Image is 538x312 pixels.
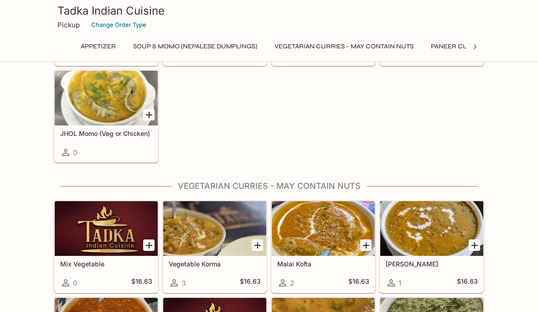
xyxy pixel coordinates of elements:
div: Vegetable Korma [163,201,266,256]
h5: $16.63 [457,277,478,288]
h5: JHOL Momo (Veg or Chicken) [60,130,152,137]
h5: Mix Vegetable [60,260,152,268]
div: Daal Makhani [380,201,483,256]
a: Vegetable Korma3$16.63 [163,201,267,293]
button: Add JHOL Momo (Veg or Chicken) [143,109,155,120]
span: 2 [290,279,294,287]
a: [PERSON_NAME]1$16.63 [380,201,484,293]
p: Pickup [57,21,80,29]
button: Paneer Curries [426,40,491,53]
span: 0 [73,279,77,287]
div: Mix Vegetable [55,201,158,256]
h5: $16.63 [240,277,261,288]
button: Add Mix Vegetable [143,239,155,251]
button: Add Daal Makhani [469,239,480,251]
div: Malai Kofta [272,201,375,256]
h5: Malai Kofta [277,260,369,268]
button: Add Malai Kofta [360,239,372,251]
h3: Tadka Indian Cuisine [57,4,481,18]
button: Change Order Type [87,18,150,32]
span: 3 [181,279,186,287]
button: Vegetarian Curries - may contain nuts [269,40,419,53]
span: 0 [73,148,77,157]
a: Mix Vegetable0$16.63 [54,201,158,293]
a: JHOL Momo (Veg or Chicken)0 [54,70,158,162]
span: 1 [398,279,401,287]
h5: [PERSON_NAME] [386,260,478,268]
div: JHOL Momo (Veg or Chicken) [55,71,158,125]
h5: $16.63 [348,277,369,288]
h5: $16.63 [131,277,152,288]
button: Appetizer [76,40,121,53]
a: Malai Kofta2$16.63 [271,201,375,293]
h4: Vegetarian Curries - may contain nuts [54,181,484,191]
button: Add Vegetable Korma [252,239,263,251]
button: Soup & Momo (Nepalese Dumplings) [128,40,262,53]
h5: Vegetable Korma [169,260,261,268]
